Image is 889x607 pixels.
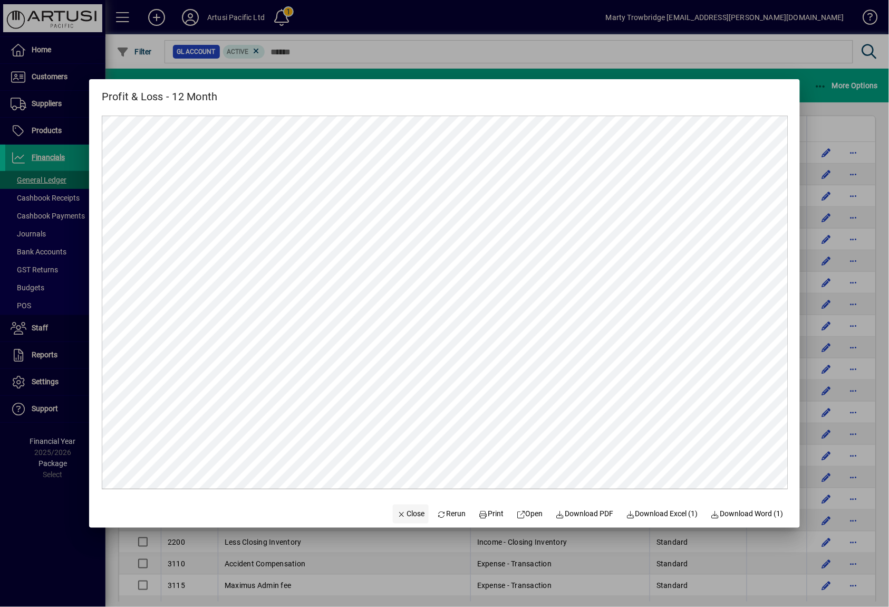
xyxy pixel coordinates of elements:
[437,508,466,519] span: Rerun
[711,508,784,519] span: Download Word (1)
[89,79,230,105] h2: Profit & Loss - 12 Month
[512,505,547,524] a: Open
[479,508,504,519] span: Print
[707,505,788,524] button: Download Word (1)
[516,508,543,519] span: Open
[552,505,618,524] a: Download PDF
[626,508,698,519] span: Download Excel (1)
[393,505,429,524] button: Close
[622,505,702,524] button: Download Excel (1)
[397,508,424,519] span: Close
[556,508,614,519] span: Download PDF
[474,505,508,524] button: Print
